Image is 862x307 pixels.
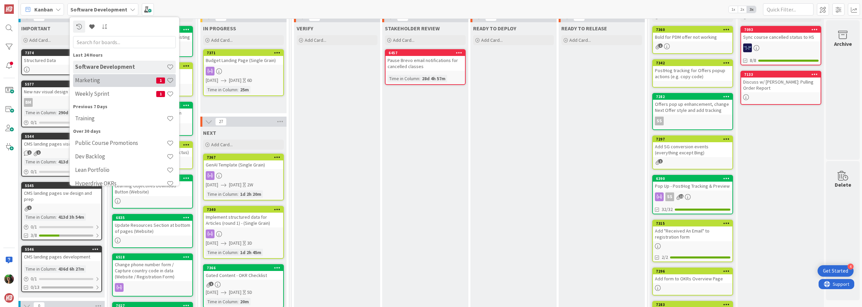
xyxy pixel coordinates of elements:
div: Time in Column [24,213,56,221]
div: 7340Implement structured data for Articles (round 1) - (Single Grain) [204,207,283,227]
div: 5545 [22,183,101,189]
img: avatar [4,293,14,303]
div: 6457 [386,50,465,56]
div: Delete [835,181,851,189]
div: Time in Column [24,265,56,273]
div: Gated Content - OKR Checklist [204,271,283,280]
div: 0/1 [22,167,101,176]
div: Pause Brevo email notifications for cancelled classes [386,56,465,71]
span: : [56,109,57,116]
span: IMPORTANT [21,25,51,32]
div: Time in Column [24,109,56,116]
span: READY TO DEPLOY [473,25,516,32]
a: 6787Learning Objectives Download Button (Website) [112,175,193,209]
div: 7340 [207,207,283,212]
div: 5544CMS landing pages visual design [22,133,101,148]
img: MH [743,43,752,52]
span: [DATE] [206,289,218,296]
span: : [56,213,57,221]
h4: Training [75,115,167,122]
div: 7367 [204,154,283,160]
div: 7366 [207,266,283,270]
h4: Weekly Sprint [75,90,156,97]
div: 28d 4h 57m [420,75,447,82]
div: 290d 4h 30m [57,109,86,116]
span: [DATE] [206,77,218,84]
div: Add "Received An Email" to registration form [653,226,732,241]
span: Kanban [34,5,53,13]
div: 7367 [207,155,283,160]
a: 7282Offers pop up enhancement, change Next Offer style and add trackingSS [652,93,733,130]
span: [DATE] [229,77,241,84]
span: Support [14,1,31,9]
a: 7342PostHog tracking for Offers popup actions (e.g. copy code) [652,59,733,88]
span: : [56,265,57,273]
div: 6390 [653,176,732,182]
a: 7371Budget Landing Page (Single Grain)[DATE][DATE]6DTime in Column:25m [203,49,284,96]
div: 436d 6h 27m [57,265,86,273]
a: 7297Add SG conversion events (everything except Bing) [652,135,733,170]
a: 7093Sync course cancelled status to HSMH8/8 [740,26,821,65]
span: 8/8 [750,57,756,64]
div: Sync course cancelled status to HS [741,33,821,41]
div: 5544 [25,134,101,139]
a: 6518Change phone number form / Capture country code in data (Website / Registration Form) [112,253,193,297]
div: SS [653,192,732,201]
span: [DATE] [206,181,218,188]
div: 7093 [741,27,821,33]
div: MH [741,43,821,52]
span: 3/8 [31,232,37,239]
div: 6835Update Resources Section at bottom of pages (Website) [113,215,192,236]
div: 6518 [116,255,192,259]
div: 20m [238,298,251,305]
div: 5545 [25,183,101,188]
span: 1 [156,78,165,84]
div: Add SG conversion events (everything except Bing) [653,142,732,157]
span: 1 [27,206,32,210]
div: 7297 [653,136,732,142]
h4: Dev Backlog [75,153,167,160]
div: 6390 [656,176,732,181]
div: PostHog tracking for Offers popup actions (e.g. copy code) [653,66,732,81]
div: Offers pop up enhancement, change Next Offer style and add tracking [653,100,732,115]
div: 7133Discuss w/ [PERSON_NAME]: Pulling Order Report [741,71,821,92]
div: 6518 [113,254,192,260]
div: 6D [247,77,252,84]
div: 3D [247,240,252,247]
div: 7283 [656,302,732,307]
div: 5546CMS landing pages development [22,246,101,261]
div: 4 [848,264,854,270]
div: SS [665,192,674,201]
span: 1 [658,43,663,48]
div: 7297 [656,137,732,142]
span: : [419,75,420,82]
div: Open Get Started checklist, remaining modules: 4 [818,265,854,277]
div: 7133 [744,72,821,77]
span: 1x [729,6,738,13]
a: 6457Pause Brevo email notifications for cancelled classesTime in Column:28d 4h 57m [385,49,466,85]
div: 7093 [744,27,821,32]
div: 5546 [25,247,101,252]
span: VERIFY [297,25,313,32]
a: 7360Bold for PDM offer not working [652,26,733,54]
div: 0/1 [22,275,101,283]
div: Time in Column [206,86,237,93]
div: Time in Column [24,158,56,165]
span: 0 / 1 [31,168,37,175]
a: 7367GenAI Template (Single Grain)[DATE][DATE]2WTime in Column:1d 2h 20m [203,154,284,201]
div: 5577New nav visual design [22,81,101,96]
span: 2x [738,6,747,13]
div: BM [24,98,33,107]
span: NEXT [203,129,216,136]
span: : [237,249,238,256]
div: 0/1 [22,118,101,127]
h4: Software Development [75,63,167,70]
div: 5544 [22,133,101,140]
h4: Marketing [75,77,156,84]
span: 1 [36,150,41,155]
span: 3x [747,6,756,13]
a: 5546CMS landing pages developmentTime in Column:436d 6h 27m0/10/13 [21,246,102,292]
div: 5546 [22,246,101,252]
div: 6787Learning Objectives Download Button (Website) [113,175,192,196]
img: Visit kanbanzone.com [4,4,14,14]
